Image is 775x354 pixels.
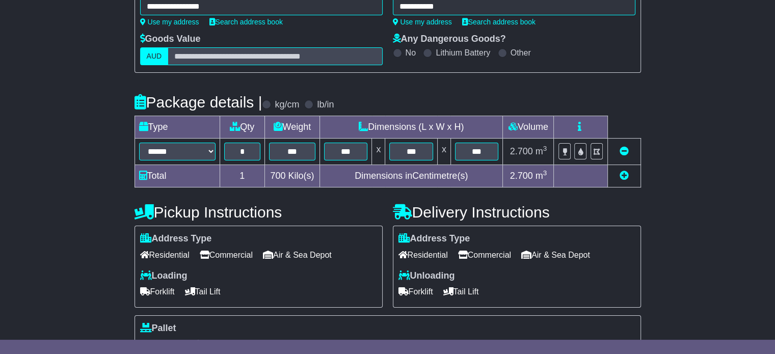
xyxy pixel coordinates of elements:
[620,146,629,156] a: Remove this item
[319,116,502,139] td: Dimensions (L x W x H)
[140,34,201,45] label: Goods Value
[140,284,175,299] span: Forklift
[264,116,319,139] td: Weight
[393,34,506,45] label: Any Dangerous Goods?
[135,94,262,111] h4: Package details |
[140,323,176,334] label: Pallet
[209,18,283,26] a: Search address book
[393,18,452,26] a: Use my address
[536,171,547,181] span: m
[317,99,334,111] label: lb/in
[140,247,190,263] span: Residential
[185,284,221,299] span: Tail Lift
[140,336,184,352] span: Stackable
[135,165,220,187] td: Total
[135,204,383,221] h4: Pickup Instructions
[510,171,533,181] span: 2.700
[436,48,490,58] label: Lithium Battery
[398,247,448,263] span: Residential
[458,247,511,263] span: Commercial
[503,116,554,139] td: Volume
[510,146,533,156] span: 2.700
[443,284,479,299] span: Tail Lift
[220,116,264,139] td: Qty
[521,247,590,263] span: Air & Sea Depot
[437,139,450,165] td: x
[398,270,455,282] label: Unloading
[264,165,319,187] td: Kilo(s)
[319,165,502,187] td: Dimensions in Centimetre(s)
[398,233,470,244] label: Address Type
[372,139,385,165] td: x
[275,99,299,111] label: kg/cm
[406,48,416,58] label: No
[620,171,629,181] a: Add new item
[543,145,547,152] sup: 3
[140,233,212,244] label: Address Type
[140,270,188,282] label: Loading
[536,146,547,156] span: m
[462,18,536,26] a: Search address book
[543,169,547,177] sup: 3
[393,204,641,221] h4: Delivery Instructions
[135,116,220,139] td: Type
[200,247,253,263] span: Commercial
[140,47,169,65] label: AUD
[511,48,531,58] label: Other
[220,165,264,187] td: 1
[263,247,332,263] span: Air & Sea Depot
[140,18,199,26] a: Use my address
[398,284,433,299] span: Forklift
[270,171,285,181] span: 700
[194,336,255,352] span: Non Stackable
